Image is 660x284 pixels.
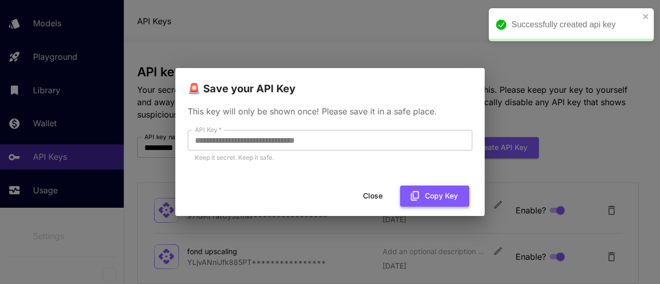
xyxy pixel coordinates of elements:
[511,19,639,31] div: Successfully created api key
[175,68,485,97] h2: 🚨 Save your API Key
[400,186,469,207] button: Copy Key
[642,12,650,21] button: close
[195,125,222,134] label: API Key
[195,153,465,163] p: Keep it secret. Keep it safe.
[188,105,472,118] p: This key will only be shown once! Please save it in a safe place.
[350,186,396,207] button: Close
